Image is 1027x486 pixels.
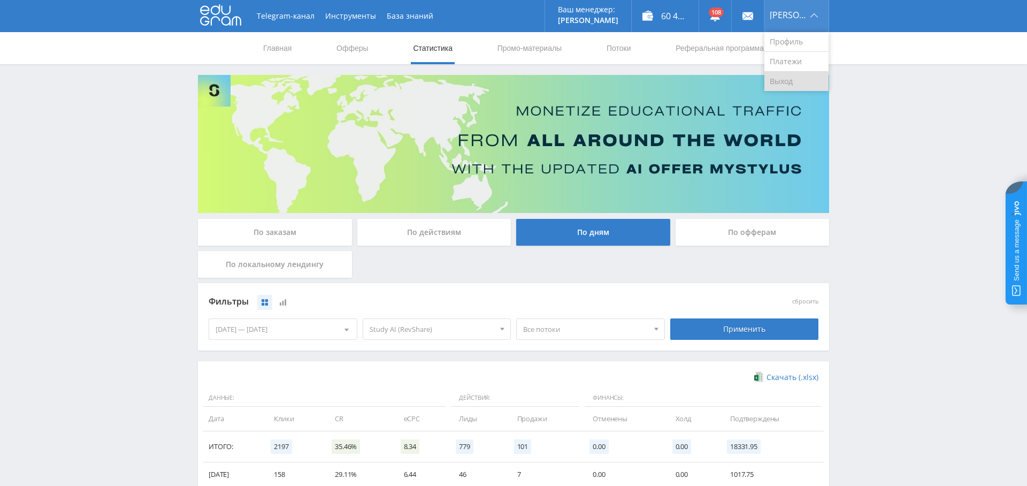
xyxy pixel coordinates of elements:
[198,219,352,246] div: По заказам
[675,32,765,64] a: Реферальная программа
[770,11,807,19] span: [PERSON_NAME]
[719,407,824,431] td: Подтверждены
[203,389,446,407] span: Данные:
[558,16,618,25] p: [PERSON_NAME]
[767,373,818,382] span: Скачать (.xlsx)
[412,32,454,64] a: Статистика
[393,407,449,431] td: eCPC
[589,439,608,454] span: 0.00
[676,219,830,246] div: По офферам
[514,439,532,454] span: 101
[792,298,818,305] button: сбросить
[263,407,324,431] td: Клики
[582,407,665,431] td: Отменены
[209,319,357,339] div: [DATE] — [DATE]
[448,407,506,431] td: Лиды
[198,251,352,278] div: По локальному лендингу
[523,319,648,339] span: Все потоки
[585,389,821,407] span: Финансы:
[456,439,473,454] span: 779
[672,439,691,454] span: 0.00
[332,439,360,454] span: 35.46%
[606,32,632,64] a: Потоки
[764,72,829,91] a: Выход
[203,407,263,431] td: Дата
[727,439,761,454] span: 18331.95
[271,439,292,454] span: 2197
[764,32,829,52] a: Профиль
[262,32,293,64] a: Главная
[496,32,563,64] a: Промо-материалы
[451,389,579,407] span: Действия:
[764,52,829,72] a: Платежи
[754,371,763,382] img: xlsx
[558,5,618,14] p: Ваш менеджер:
[203,431,263,462] td: Итого:
[324,407,393,431] td: CR
[516,219,670,246] div: По дням
[670,318,819,340] div: Применить
[665,407,719,431] td: Холд
[209,294,665,310] div: Фильтры
[507,407,582,431] td: Продажи
[370,319,495,339] span: Study AI (RevShare)
[335,32,370,64] a: Офферы
[754,372,818,383] a: Скачать (.xlsx)
[357,219,511,246] div: По действиям
[198,75,829,213] img: Banner
[401,439,419,454] span: 8.34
